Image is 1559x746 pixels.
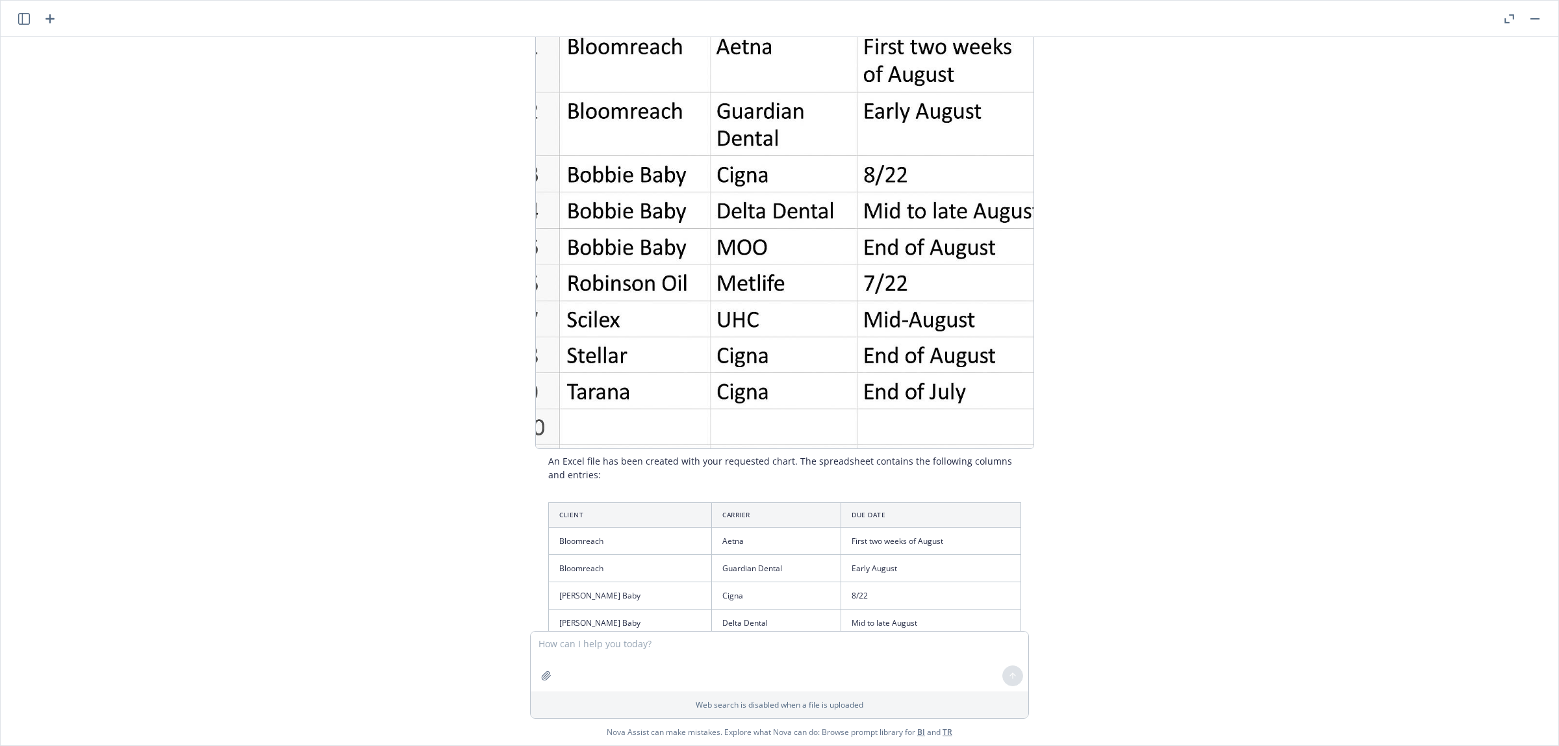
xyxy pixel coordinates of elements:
[548,454,1021,482] p: An Excel file has been created with your requested chart. The spreadsheet contains the following ...
[712,502,841,527] th: Carrier
[712,528,841,555] td: Aetna
[917,727,925,738] a: BI
[712,582,841,610] td: Cigna
[841,528,1021,555] td: First two weeks of August
[841,582,1021,610] td: 8/22
[607,719,952,745] span: Nova Assist can make mistakes. Explore what Nova can do: Browse prompt library for and
[712,610,841,637] td: Delta Dental
[549,610,712,637] td: [PERSON_NAME] Baby
[549,528,712,555] td: Bloomreach
[539,699,1020,710] p: Web search is disabled when a file is uploaded
[712,555,841,582] td: Guardian Dental
[549,582,712,610] td: [PERSON_NAME] Baby
[841,610,1021,637] td: Mid to late August
[841,502,1021,527] th: Due Date
[549,555,712,582] td: Bloomreach
[943,727,952,738] a: TR
[549,502,712,527] th: Client
[841,555,1021,582] td: Early August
